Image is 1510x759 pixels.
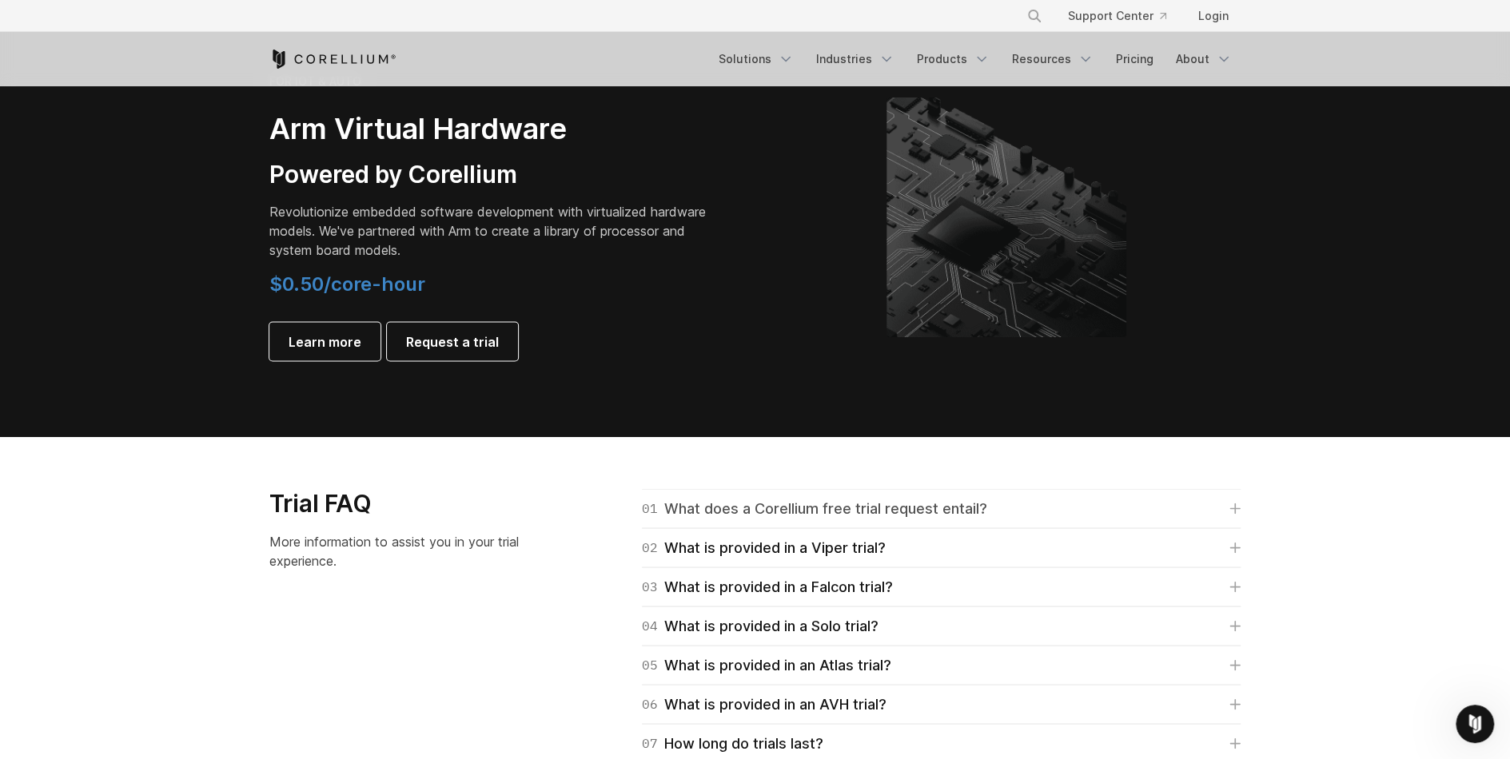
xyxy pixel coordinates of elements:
[709,45,803,74] a: Solutions
[642,654,891,676] div: What is provided in an Atlas trial?
[642,575,658,598] span: 03
[642,536,658,558] span: 02
[642,654,658,676] span: 05
[1055,2,1179,30] a: Support Center
[1106,45,1163,74] a: Pricing
[642,693,886,715] div: What is provided in an AVH trial?
[269,202,717,260] p: Revolutionize embedded software development with virtualized hardware models. We've partnered wit...
[807,45,904,74] a: Industries
[269,50,396,69] a: Corellium Home
[406,332,499,351] span: Request a trial
[269,531,550,570] p: More information to assist you in your trial experience.
[642,614,879,637] div: What is provided in a Solo trial?
[907,45,999,74] a: Products
[269,160,717,190] h3: Powered by Corellium
[1002,45,1103,74] a: Resources
[642,654,1241,676] a: 05What is provided in an Atlas trial?
[642,536,886,558] div: What is provided in a Viper trial?
[642,732,1241,754] a: 07How long do trials last?
[642,614,658,637] span: 04
[642,536,1241,558] a: 02What is provided in a Viper trial?
[642,497,987,519] div: What does a Corellium free trial request entail?
[642,732,823,754] div: How long do trials last?
[289,332,361,351] span: Learn more
[269,272,425,296] span: $0.50/core-hour
[269,322,380,360] a: Learn more
[642,575,893,598] div: What is provided in a Falcon trial?
[642,497,658,519] span: 01
[642,614,1241,637] a: 04What is provided in a Solo trial?
[1007,2,1241,30] div: Navigation Menu
[886,97,1126,337] img: Corellium's ARM Virtual Hardware Platform
[642,693,658,715] span: 06
[709,45,1241,74] div: Navigation Menu
[642,732,658,754] span: 07
[269,111,717,147] h2: Arm Virtual Hardware
[1166,45,1241,74] a: About
[642,693,1241,715] a: 06What is provided in an AVH trial?
[1020,2,1049,30] button: Search
[1456,705,1494,743] iframe: Intercom live chat
[387,322,518,360] a: Request a trial
[269,488,550,519] h3: Trial FAQ
[642,497,1241,519] a: 01What does a Corellium free trial request entail?
[1185,2,1241,30] a: Login
[642,575,1241,598] a: 03What is provided in a Falcon trial?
